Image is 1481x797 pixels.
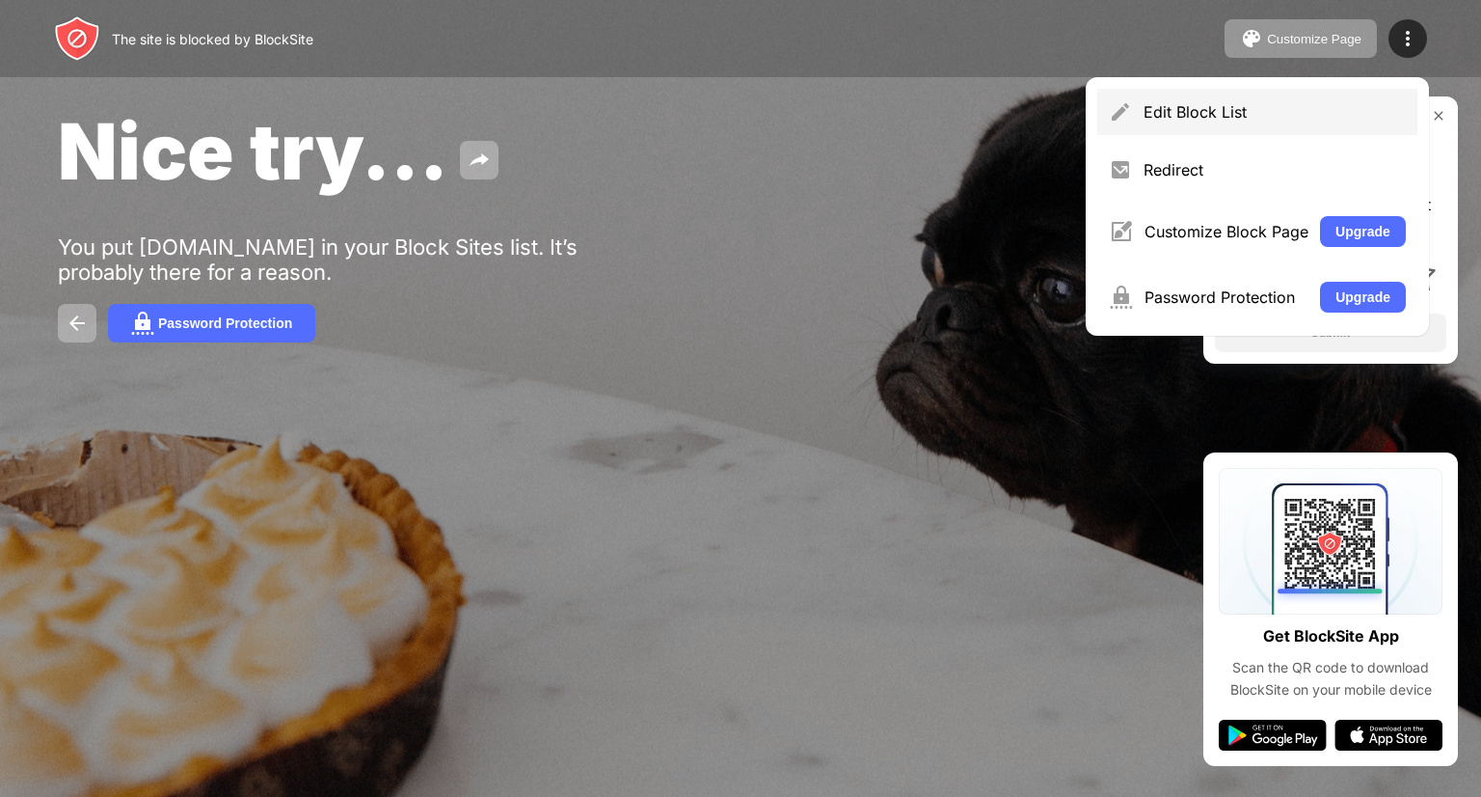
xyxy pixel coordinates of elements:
div: The site is blocked by BlockSite [112,31,313,47]
img: menu-redirect.svg [1109,158,1132,181]
button: Upgrade [1320,282,1406,313]
img: share.svg [468,149,491,172]
button: Password Protection [108,304,315,343]
button: Customize Page [1225,19,1377,58]
div: Edit Block List [1144,102,1406,122]
img: google-play.svg [1219,720,1327,751]
img: menu-password.svg [1109,286,1133,309]
img: rate-us-close.svg [1431,108,1446,124]
img: menu-pencil.svg [1109,100,1132,124]
img: header-logo.svg [54,15,100,62]
div: Customize Block Page [1144,222,1308,241]
div: Redirect [1144,160,1406,179]
img: pallet.svg [1240,27,1263,50]
div: Get BlockSite App [1263,622,1399,650]
img: qrcode.svg [1219,468,1442,615]
div: Scan the QR code to download BlockSite on your mobile device [1219,657,1442,701]
div: Password Protection [158,316,292,331]
div: Customize Page [1267,32,1361,46]
span: Nice try... [58,104,448,198]
div: Password Protection [1144,288,1308,307]
img: password.svg [131,312,154,335]
img: menu-customize.svg [1109,220,1133,243]
img: back.svg [66,312,89,335]
img: menu-icon.svg [1396,27,1419,50]
button: Upgrade [1320,216,1406,247]
div: You put [DOMAIN_NAME] in your Block Sites list. It’s probably there for a reason. [58,234,654,285]
img: app-store.svg [1334,720,1442,751]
